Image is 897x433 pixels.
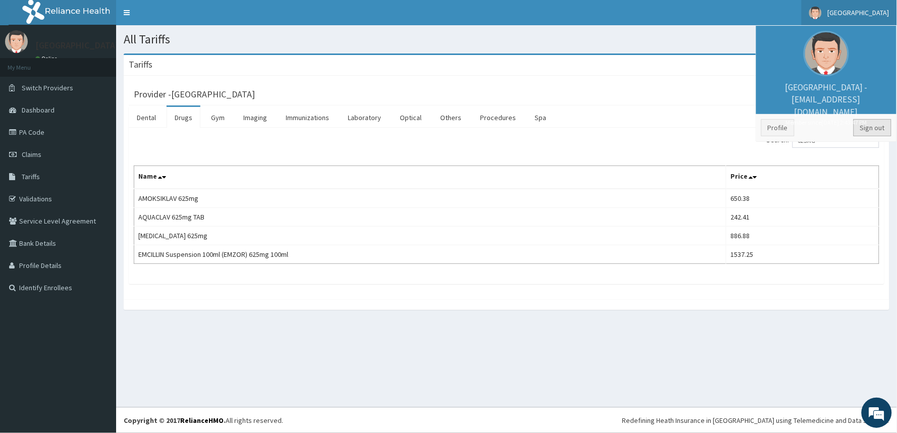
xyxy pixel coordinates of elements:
[22,83,73,92] span: Switch Providers
[166,5,190,29] div: Minimize live chat window
[129,60,152,69] h3: Tariffs
[5,30,28,53] img: User Image
[134,189,726,208] td: AMOKSIKLAV 625mg
[203,107,233,128] a: Gym
[828,8,889,17] span: [GEOGRAPHIC_DATA]
[622,415,889,425] div: Redefining Heath Insurance in [GEOGRAPHIC_DATA] using Telemedicine and Data Science!
[52,57,170,70] div: Chat with us now
[392,107,430,128] a: Optical
[5,276,192,311] textarea: Type your message and hit 'Enter'
[432,107,469,128] a: Others
[180,416,224,425] a: RelianceHMO
[278,107,337,128] a: Immunizations
[726,208,879,227] td: 242.41
[726,189,879,208] td: 650.38
[761,81,891,127] p: [GEOGRAPHIC_DATA] - [EMAIL_ADDRESS][DOMAIN_NAME]
[134,90,255,99] h3: Provider - [GEOGRAPHIC_DATA]
[116,407,897,433] footer: All rights reserved.
[124,33,889,46] h1: All Tariffs
[167,107,200,128] a: Drugs
[59,127,139,229] span: We're online!
[134,208,726,227] td: AQUACLAV 625mg TAB
[804,31,849,76] img: User Image
[726,227,879,245] td: 886.88
[134,166,726,189] th: Name
[726,245,879,264] td: 1537.25
[35,55,60,62] a: Online
[340,107,389,128] a: Laboratory
[19,50,41,76] img: d_794563401_company_1708531726252_794563401
[809,7,822,19] img: User Image
[761,119,795,136] a: Profile
[726,166,879,189] th: Price
[22,150,41,159] span: Claims
[134,245,726,264] td: EMCILLIN Suspension 100ml (EMZOR) 625mg 100ml
[854,119,891,136] a: Sign out
[134,227,726,245] td: [MEDICAL_DATA] 625mg
[35,41,119,50] p: [GEOGRAPHIC_DATA]
[761,118,891,127] small: Member since [DATE] 2:43:47 PM
[129,107,164,128] a: Dental
[124,416,226,425] strong: Copyright © 2017 .
[526,107,554,128] a: Spa
[235,107,275,128] a: Imaging
[22,172,40,181] span: Tariffs
[22,105,55,115] span: Dashboard
[472,107,524,128] a: Procedures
